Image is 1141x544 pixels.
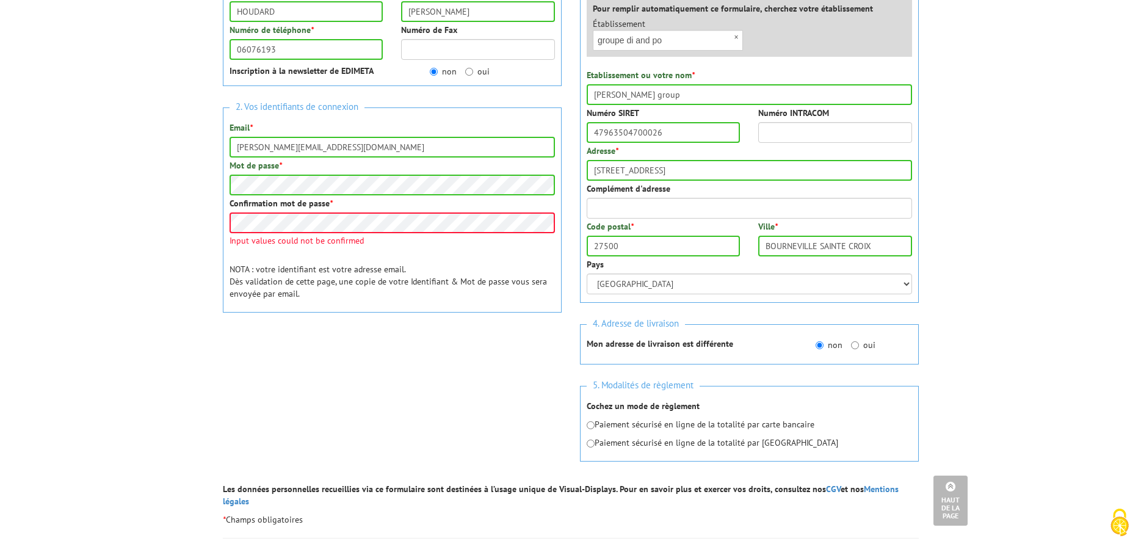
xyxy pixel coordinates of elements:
[430,65,457,78] label: non
[465,68,473,76] input: oui
[587,107,639,119] label: Numéro SIRET
[230,24,314,36] label: Numéro de téléphone
[223,484,899,507] a: Mentions légales
[758,107,829,119] label: Numéro INTRACOM
[587,316,685,332] span: 4. Adresse de livraison
[230,65,374,76] strong: Inscription à la newsletter de EDIMETA
[230,197,333,209] label: Confirmation mot de passe
[587,183,670,195] label: Complément d'adresse
[587,69,695,81] label: Etablissement ou votre nom
[430,68,438,76] input: non
[401,24,457,36] label: Numéro de Fax
[587,401,700,412] strong: Cochez un mode de règlement
[230,159,282,172] label: Mot de passe
[816,341,824,349] input: non
[587,377,700,394] span: 5. Modalités de règlement
[587,220,634,233] label: Code postal
[851,339,875,351] label: oui
[230,236,555,245] span: Input values could not be confirmed
[230,263,555,300] p: NOTA : votre identifiant est votre adresse email. Dès validation de cette page, une copie de votr...
[593,2,873,15] label: Pour remplir automatiquement ce formulaire, cherchez votre établissement
[851,341,859,349] input: oui
[758,220,778,233] label: Ville
[816,339,842,351] label: non
[1104,507,1135,538] img: Cookies (fenêtre modale)
[223,513,919,526] p: Champs obligatoires
[826,484,841,495] a: CGV
[587,145,618,157] label: Adresse
[587,437,912,449] p: Paiement sécurisé en ligne de la totalité par [GEOGRAPHIC_DATA]
[465,65,490,78] label: oui
[587,258,604,270] label: Pays
[730,30,743,45] span: ×
[230,99,364,115] span: 2. Vos identifiants de connexion
[587,418,912,430] p: Paiement sécurisé en ligne de la totalité par carte bancaire
[587,338,733,349] strong: Mon adresse de livraison est différente
[1098,502,1141,544] button: Cookies (fenêtre modale)
[223,484,899,507] strong: Les données personnelles recueillies via ce formulaire sont destinées à l’usage unique de Visual-...
[223,334,408,382] iframe: reCAPTCHA
[230,121,253,134] label: Email
[584,18,753,51] div: Établissement
[933,476,968,526] a: Haut de la page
